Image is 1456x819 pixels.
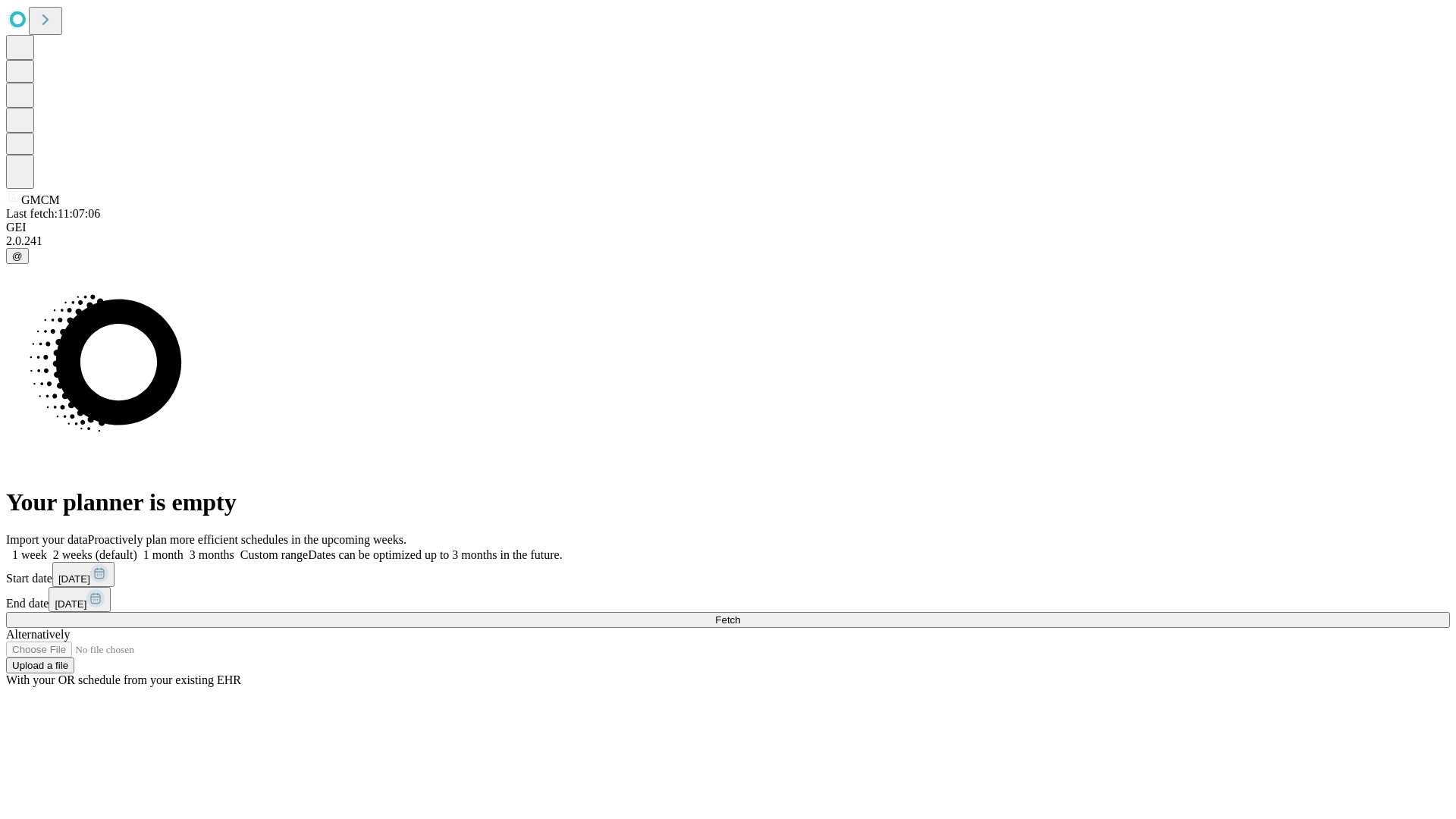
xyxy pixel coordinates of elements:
[6,248,29,264] button: @
[88,533,406,546] span: Proactively plan more efficient schedules in the upcoming weeks.
[143,548,184,561] span: 1 month
[6,533,88,546] span: Import your data
[21,193,60,206] span: GMCM
[6,657,74,673] button: Upload a file
[6,221,1450,234] div: GEI
[6,562,1450,587] div: Start date
[6,628,70,641] span: Alternatively
[55,598,86,610] span: [DATE]
[12,250,23,262] span: @
[53,548,137,561] span: 2 weeks (default)
[6,488,1450,516] h1: Your planner is empty
[190,548,234,561] span: 3 months
[12,548,47,561] span: 1 week
[308,548,562,561] span: Dates can be optimized up to 3 months in the future.
[6,234,1450,248] div: 2.0.241
[6,587,1450,612] div: End date
[6,612,1450,628] button: Fetch
[58,573,90,585] span: [DATE]
[49,587,111,612] button: [DATE]
[6,673,241,686] span: With your OR schedule from your existing EHR
[52,562,115,587] button: [DATE]
[715,614,740,626] span: Fetch
[6,207,100,220] span: Last fetch: 11:07:06
[240,548,308,561] span: Custom range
